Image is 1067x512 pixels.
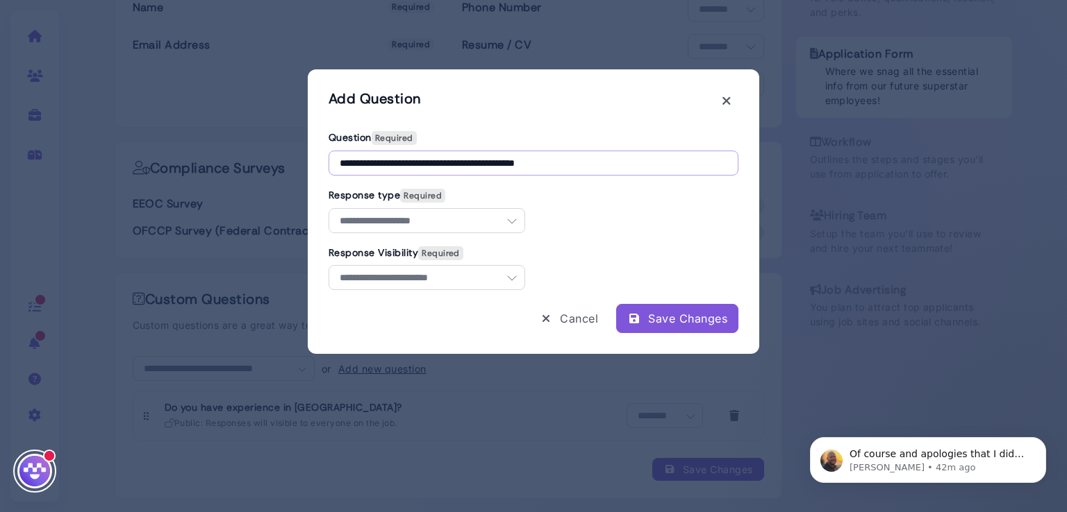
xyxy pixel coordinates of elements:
[372,131,417,145] span: Required
[329,90,421,107] h2: Add Question
[616,304,738,333] button: Save Changes
[539,310,598,327] div: Cancel
[528,304,609,333] button: Cancel
[789,408,1067,505] iframe: Intercom notifications message
[17,454,52,488] img: Megan
[329,189,525,201] h3: Response type
[400,189,445,203] span: Required
[418,246,463,260] span: Required
[329,247,525,259] h3: Response Visibility
[329,132,738,144] h3: Question
[627,310,727,327] div: Save Changes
